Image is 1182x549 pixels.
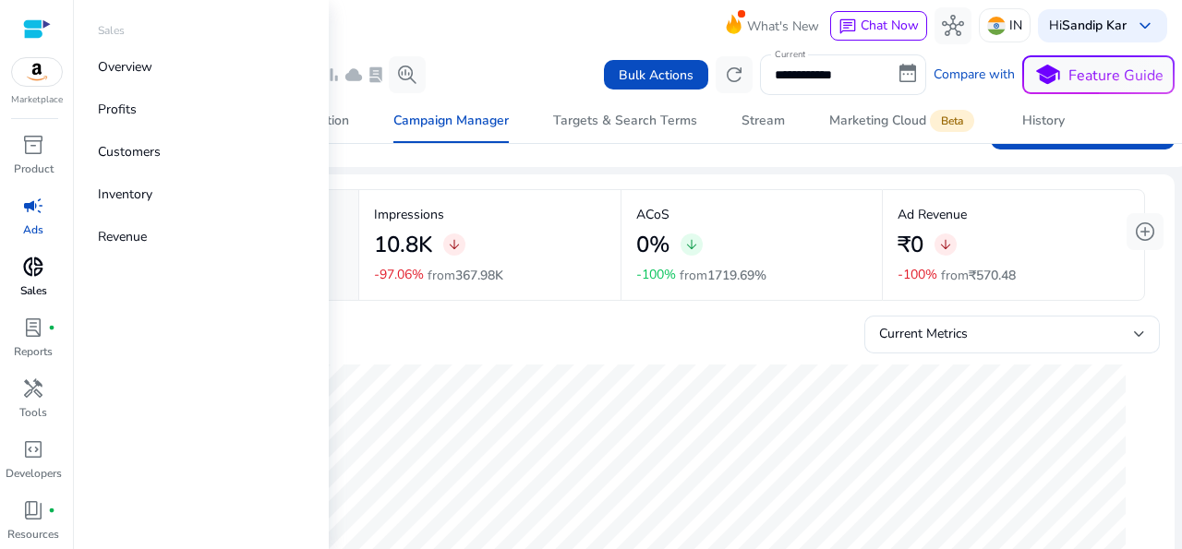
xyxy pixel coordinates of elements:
span: chat [838,18,857,36]
button: hub [935,7,971,44]
span: add_circle [1134,221,1156,243]
span: lab_profile [367,66,385,84]
span: fiber_manual_record [48,324,55,331]
p: Product [14,161,54,177]
p: Customers [98,142,161,161]
img: in.svg [987,17,1006,35]
span: arrow_downward [684,237,699,252]
p: from [941,266,1016,285]
p: -100% [898,269,937,281]
p: Revenue [98,227,147,246]
p: Reports [14,343,53,360]
button: Create New Campaignadd [991,120,1175,149]
span: Bulk Actions [619,66,694,85]
button: schoolFeature Guide [1022,55,1175,94]
span: school [1034,62,1061,89]
span: campaign [22,195,44,217]
p: Impressions [374,205,606,224]
p: from [428,266,503,285]
span: hub [942,15,964,37]
button: refresh [716,56,753,93]
p: ACoS [636,205,868,224]
p: Hi [1049,19,1127,32]
span: ₹570.48 [969,267,1016,284]
span: book_4 [22,499,44,521]
span: bar_chart [322,66,341,84]
p: -100% [636,269,676,281]
button: chatChat Now [830,11,927,41]
h2: 10.8K [374,232,432,258]
p: Overview [98,57,152,77]
span: 367.98K [455,267,503,284]
span: handyman [22,377,44,400]
span: keyboard_arrow_down [1134,15,1156,37]
div: History [1022,114,1065,127]
b: Sandip Kar [1062,17,1127,34]
div: Marketing Cloud [829,113,978,128]
span: donut_small [22,256,44,278]
a: Compare with [934,66,1015,84]
h2: ₹0 [898,232,923,258]
p: Tools [19,404,47,421]
span: add [1138,124,1160,146]
p: from [680,266,766,285]
p: Feature Guide [1068,65,1164,87]
span: refresh [723,64,745,86]
span: 1719.69% [707,267,766,284]
img: amazon.svg [12,58,62,86]
div: Campaign Manager [393,114,509,127]
button: Bulk Actions [604,60,708,90]
span: code_blocks [22,438,44,460]
p: Resources [7,526,59,543]
span: cloud [344,66,363,84]
p: Profits [98,100,137,119]
p: Sales [98,22,125,39]
p: -97.06% [374,269,424,281]
div: Targets & Search Terms [553,114,697,127]
p: Developers [6,465,62,482]
span: inventory_2 [22,134,44,156]
span: arrow_downward [447,237,462,252]
div: Stream [742,114,785,127]
button: add_circle [1127,213,1164,250]
span: What's New [747,10,819,42]
button: search_insights [389,56,426,93]
span: fiber_manual_record [48,507,55,514]
p: Ads [23,221,43,238]
span: lab_profile [22,316,44,339]
p: Marketplace [11,93,63,107]
span: search_insights [396,64,418,86]
p: IN [1009,9,1022,42]
p: Sales [20,282,47,299]
span: Current Metrics [879,325,968,342]
p: Ad Revenue [898,205,1129,224]
p: Inventory [98,185,152,204]
span: Beta [930,110,974,132]
h2: 0% [636,232,669,258]
span: arrow_downward [938,237,953,252]
span: Chat Now [861,17,919,34]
